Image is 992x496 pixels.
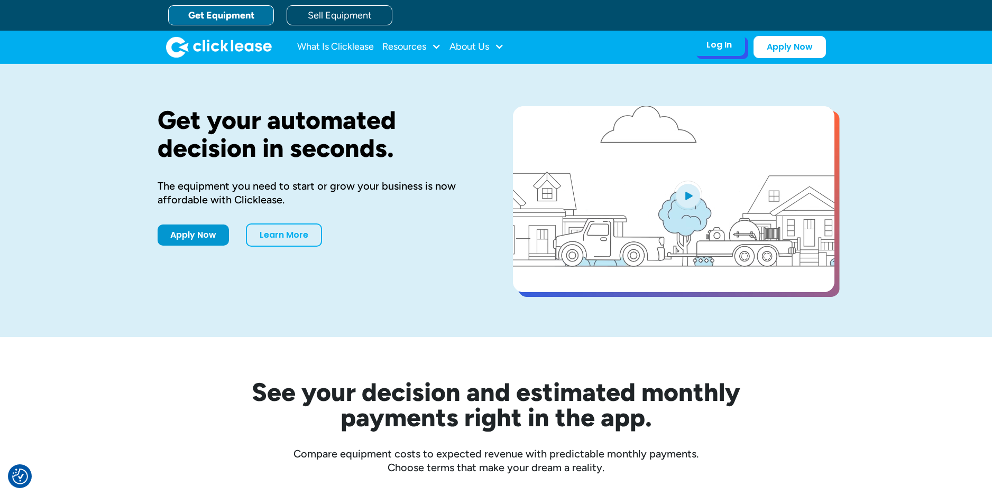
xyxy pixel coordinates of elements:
[166,36,272,58] a: home
[706,40,732,50] div: Log In
[674,181,702,210] img: Blue play button logo on a light blue circular background
[158,447,834,474] div: Compare equipment costs to expected revenue with predictable monthly payments. Choose terms that ...
[297,36,374,58] a: What Is Clicklease
[158,224,229,246] a: Apply Now
[246,223,322,247] a: Learn More
[158,179,479,207] div: The equipment you need to start or grow your business is now affordable with Clicklease.
[754,36,826,58] a: Apply Now
[287,5,392,25] a: Sell Equipment
[513,106,834,292] a: open lightbox
[449,36,504,58] div: About Us
[12,469,28,484] img: Revisit consent button
[12,469,28,484] button: Consent Preferences
[168,5,274,25] a: Get Equipment
[158,106,479,162] h1: Get your automated decision in seconds.
[382,36,441,58] div: Resources
[166,36,272,58] img: Clicklease logo
[200,379,792,430] h2: See your decision and estimated monthly payments right in the app.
